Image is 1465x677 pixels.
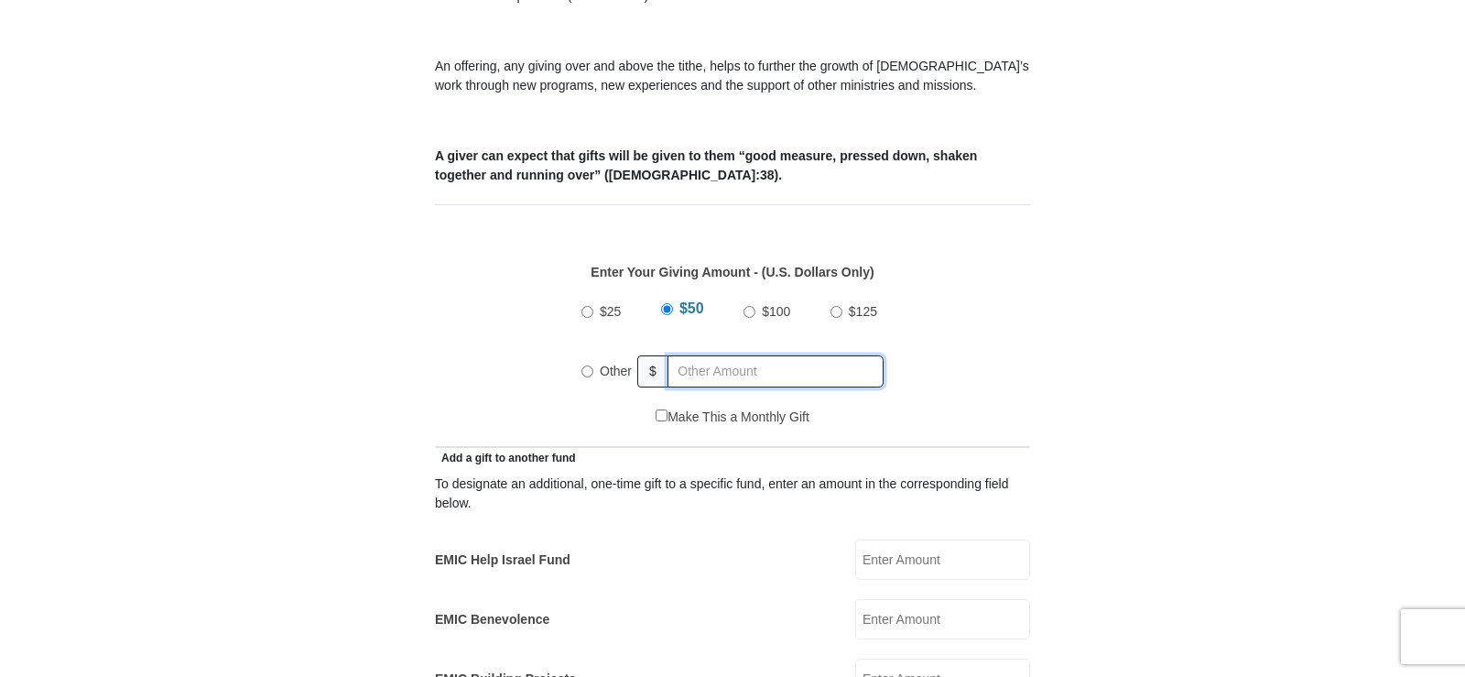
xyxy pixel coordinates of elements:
span: $125 [849,304,877,319]
span: Add a gift to another fund [435,452,576,464]
strong: Enter Your Giving Amount - (U.S. Dollars Only) [591,265,874,279]
input: Other Amount [667,355,884,388]
p: An offering, any giving over and above the tithe, helps to further the growth of [DEMOGRAPHIC_DAT... [435,57,1030,95]
label: Make This a Monthly Gift [656,408,809,427]
span: $100 [762,304,790,319]
span: $ [637,355,668,388]
span: $25 [600,304,621,319]
span: $50 [679,300,704,316]
input: Enter Amount [855,540,1030,580]
label: EMIC Help Israel Fund [435,551,570,570]
b: A giver can expect that gifts will be given to them “good measure, pressed down, shaken together ... [435,148,977,182]
input: Enter Amount [855,599,1030,639]
div: To designate an additional, one-time gift to a specific fund, enter an amount in the correspondin... [435,475,1030,513]
input: Make This a Monthly Gift [656,409,667,421]
span: Other [600,364,632,378]
label: EMIC Benevolence [435,610,549,629]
